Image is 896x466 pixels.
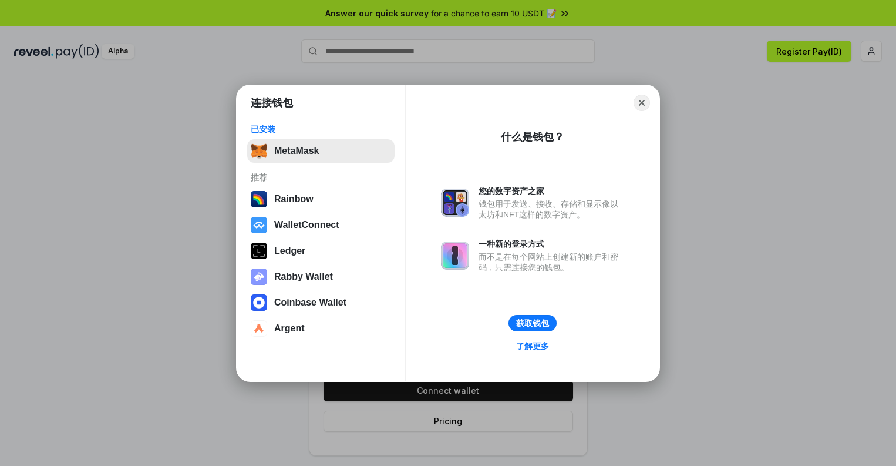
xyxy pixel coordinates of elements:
img: svg+xml,%3Csvg%20xmlns%3D%22http%3A%2F%2Fwww.w3.org%2F2000%2Fsvg%22%20width%3D%2228%22%20height%3... [251,243,267,259]
div: 钱包用于发送、接收、存储和显示像以太坊和NFT这样的数字资产。 [479,199,624,220]
div: Coinbase Wallet [274,297,346,308]
div: 一种新的登录方式 [479,239,624,249]
img: svg+xml,%3Csvg%20xmlns%3D%22http%3A%2F%2Fwww.w3.org%2F2000%2Fsvg%22%20fill%3D%22none%22%20viewBox... [441,189,469,217]
button: Rainbow [247,187,395,211]
button: MetaMask [247,139,395,163]
div: 您的数字资产之家 [479,186,624,196]
div: 推荐 [251,172,391,183]
img: svg+xml,%3Csvg%20width%3D%2228%22%20height%3D%2228%22%20viewBox%3D%220%200%2028%2028%22%20fill%3D... [251,294,267,311]
div: 已安装 [251,124,391,135]
div: WalletConnect [274,220,339,230]
div: Ledger [274,246,305,256]
div: MetaMask [274,146,319,156]
img: svg+xml,%3Csvg%20width%3D%2228%22%20height%3D%2228%22%20viewBox%3D%220%200%2028%2028%22%20fill%3D... [251,217,267,233]
img: svg+xml,%3Csvg%20xmlns%3D%22http%3A%2F%2Fwww.w3.org%2F2000%2Fsvg%22%20fill%3D%22none%22%20viewBox... [441,242,469,270]
button: Ledger [247,239,395,263]
div: 了解更多 [516,341,549,351]
button: 获取钱包 [508,315,557,331]
img: svg+xml,%3Csvg%20fill%3D%22none%22%20height%3D%2233%22%20viewBox%3D%220%200%2035%2033%22%20width%... [251,143,267,159]
div: 获取钱包 [516,318,549,328]
button: WalletConnect [247,213,395,237]
div: Rabby Wallet [274,271,333,282]
div: Rainbow [274,194,314,204]
img: svg+xml,%3Csvg%20width%3D%2228%22%20height%3D%2228%22%20viewBox%3D%220%200%2028%2028%22%20fill%3D... [251,320,267,337]
button: Coinbase Wallet [247,291,395,314]
div: 而不是在每个网站上创建新的账户和密码，只需连接您的钱包。 [479,252,624,273]
button: Rabby Wallet [247,265,395,289]
img: svg+xml,%3Csvg%20width%3D%22120%22%20height%3D%22120%22%20viewBox%3D%220%200%20120%20120%22%20fil... [251,191,267,207]
button: Close [634,95,650,111]
button: Argent [247,317,395,340]
div: 什么是钱包？ [501,130,564,144]
div: Argent [274,323,305,334]
a: 了解更多 [509,338,556,354]
img: svg+xml,%3Csvg%20xmlns%3D%22http%3A%2F%2Fwww.w3.org%2F2000%2Fsvg%22%20fill%3D%22none%22%20viewBox... [251,269,267,285]
h1: 连接钱包 [251,96,293,110]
